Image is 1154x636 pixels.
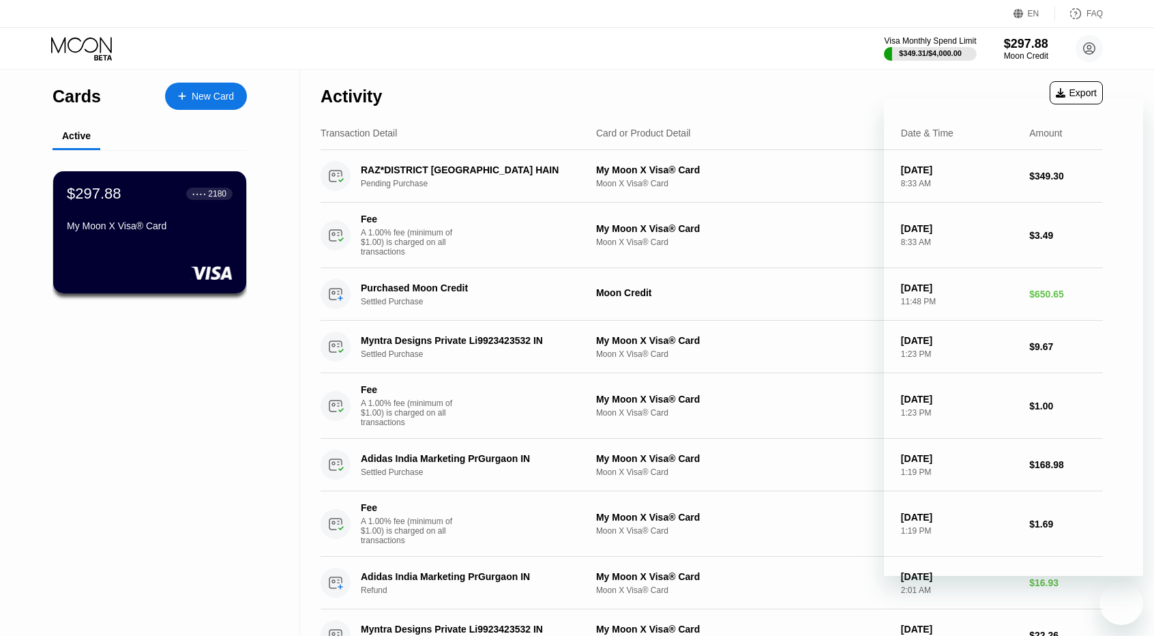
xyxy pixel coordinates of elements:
div: My Moon X Visa® Card [596,624,890,635]
div: Adidas India Marketing PrGurgaon INSettled PurchaseMy Moon X Visa® CardMoon X Visa® Card[DATE]1:1... [321,439,1103,491]
div: Adidas India Marketing PrGurgaon INRefundMy Moon X Visa® CardMoon X Visa® Card[DATE]2:01 AM$16.93 [321,557,1103,609]
div: Transaction Detail [321,128,397,139]
div: $16.93 [1029,577,1103,588]
div: $297.88Moon Credit [1004,37,1048,61]
div: My Moon X Visa® Card [596,571,890,582]
div: My Moon X Visa® Card [596,512,890,523]
div: Active [62,130,91,141]
div: Moon X Visa® Card [596,349,890,359]
div: Pending Purchase [361,179,599,188]
div: New Card [192,91,234,102]
div: My Moon X Visa® Card [596,453,890,464]
div: Moon X Visa® Card [596,467,890,477]
div: Visa Monthly Spend Limit [884,36,976,46]
div: 2:01 AM [901,586,1018,595]
div: Myntra Designs Private Li9923423532 INSettled PurchaseMy Moon X Visa® CardMoon X Visa® Card[DATE]... [321,321,1103,373]
div: Purchased Moon CreditSettled PurchaseMoon Credit[DATE]11:48 PM$650.65 [321,268,1103,321]
div: FeeA 1.00% fee (minimum of $1.00) is charged on all transactionsMy Moon X Visa® CardMoon X Visa® ... [321,491,1103,557]
div: New Card [165,83,247,110]
div: Settled Purchase [361,467,599,477]
div: Activity [321,87,382,106]
div: $297.88 [1004,37,1048,51]
div: Visa Monthly Spend Limit$349.31/$4,000.00 [884,36,976,61]
div: Export [1050,81,1103,104]
div: A 1.00% fee (minimum of $1.00) is charged on all transactions [361,228,463,257]
div: RAZ*DISTRICT [GEOGRAPHIC_DATA] HAINPending PurchaseMy Moon X Visa® CardMoon X Visa® Card[DATE]8:3... [321,150,1103,203]
div: Fee [361,502,456,513]
div: Moon X Visa® Card [596,179,890,188]
div: 2180 [208,189,226,199]
div: Export [1056,87,1097,98]
div: Adidas India Marketing PrGurgaon IN [361,571,582,582]
div: Cards [53,87,101,106]
div: ● ● ● ● [192,192,206,196]
div: Purchased Moon Credit [361,283,582,293]
iframe: Button to launch messaging window, conversation in progress [1099,581,1143,625]
div: My Moon X Visa® Card [596,394,890,405]
div: RAZ*DISTRICT [GEOGRAPHIC_DATA] HAIN [361,164,582,175]
div: Fee [361,384,456,395]
div: EN [1014,7,1055,20]
div: FAQ [1055,7,1103,20]
div: EN [1028,9,1039,18]
div: Moon Credit [596,287,890,298]
div: My Moon X Visa® Card [596,223,890,234]
iframe: Messaging window [884,98,1143,576]
div: Moon X Visa® Card [596,408,890,418]
div: FAQ [1086,9,1103,18]
div: Card or Product Detail [596,128,691,139]
div: My Moon X Visa® Card [67,220,233,231]
div: [DATE] [901,571,1018,582]
div: Moon X Visa® Card [596,586,890,595]
div: Adidas India Marketing PrGurgaon IN [361,453,582,464]
div: My Moon X Visa® Card [596,164,890,175]
div: [DATE] [901,624,1018,635]
div: Moon X Visa® Card [596,237,890,247]
div: Refund [361,586,599,595]
div: FeeA 1.00% fee (minimum of $1.00) is charged on all transactionsMy Moon X Visa® CardMoon X Visa® ... [321,203,1103,268]
div: My Moon X Visa® Card [596,335,890,346]
div: $297.88● ● ● ●2180My Moon X Visa® Card [53,171,246,293]
div: $349.31 / $4,000.00 [899,49,962,57]
div: Settled Purchase [361,297,599,306]
div: A 1.00% fee (minimum of $1.00) is charged on all transactions [361,517,463,545]
div: Myntra Designs Private Li9923423532 IN [361,335,582,346]
div: FeeA 1.00% fee (minimum of $1.00) is charged on all transactionsMy Moon X Visa® CardMoon X Visa® ... [321,373,1103,439]
div: $297.88 [67,185,121,203]
div: Moon Credit [1004,51,1048,61]
div: A 1.00% fee (minimum of $1.00) is charged on all transactions [361,399,463,427]
div: Moon X Visa® Card [596,526,890,536]
div: Myntra Designs Private Li9923423532 IN [361,624,582,635]
div: Settled Purchase [361,349,599,359]
div: Fee [361,214,456,225]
